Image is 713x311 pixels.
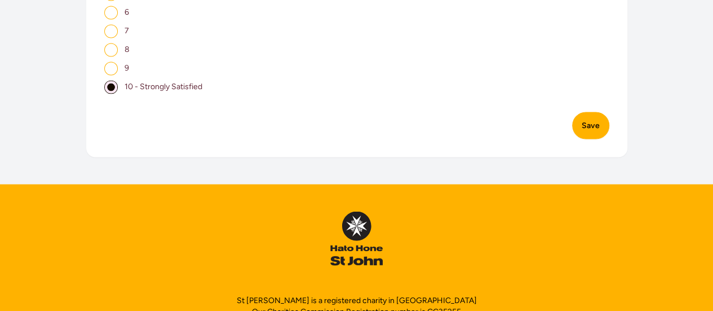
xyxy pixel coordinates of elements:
[572,112,609,139] button: Save
[125,7,129,17] span: 6
[104,80,118,94] input: 10 - Strongly Satisfied
[125,63,129,73] span: 9
[104,24,118,38] input: 7
[104,6,118,19] input: 6
[330,211,383,265] img: InPulse
[125,82,202,91] span: 10 - Strongly Satisfied
[125,26,129,36] span: 7
[104,43,118,56] input: 8
[125,45,130,54] span: 8
[104,62,118,75] input: 9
